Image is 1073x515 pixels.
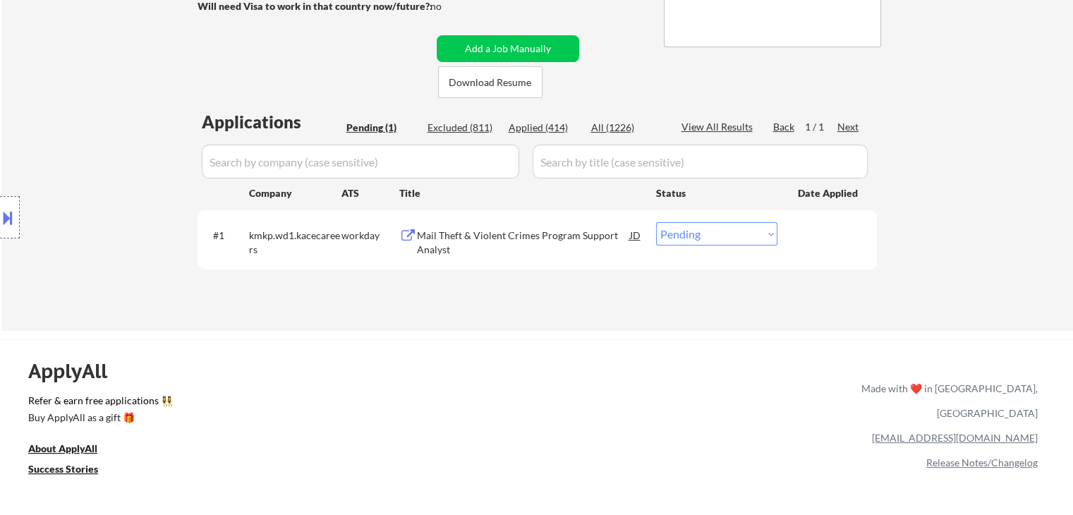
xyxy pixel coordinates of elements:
div: View All Results [681,120,757,134]
input: Search by company (case sensitive) [202,145,519,178]
div: All (1226) [591,121,662,135]
a: Release Notes/Changelog [926,456,1038,468]
u: About ApplyAll [28,442,97,454]
div: Mail Theft & Violent Crimes Program Support Analyst [417,229,630,256]
div: ApplyAll [28,359,123,383]
div: 1 / 1 [805,120,837,134]
div: Next [837,120,860,134]
a: [EMAIL_ADDRESS][DOMAIN_NAME] [872,432,1038,444]
a: About ApplyAll [28,442,117,459]
div: Status [656,180,777,205]
div: Pending (1) [346,121,417,135]
div: ATS [341,186,399,200]
div: Applied (414) [509,121,579,135]
div: JD [629,222,643,248]
u: Success Stories [28,463,98,475]
div: kmkp.wd1.kacecareers [249,229,341,256]
div: Made with ❤️ in [GEOGRAPHIC_DATA], [GEOGRAPHIC_DATA] [856,376,1038,425]
div: Title [399,186,643,200]
div: Buy ApplyAll as a gift 🎁 [28,413,169,423]
div: Date Applied [798,186,860,200]
a: Buy ApplyAll as a gift 🎁 [28,411,169,428]
button: Add a Job Manually [437,35,579,62]
div: workday [341,229,399,243]
div: Back [773,120,796,134]
div: Applications [202,114,341,131]
a: Refer & earn free applications 👯‍♀️ [28,396,566,411]
input: Search by title (case sensitive) [533,145,868,178]
div: Company [249,186,341,200]
button: Download Resume [438,66,542,98]
a: Success Stories [28,462,117,480]
div: Excluded (811) [428,121,498,135]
